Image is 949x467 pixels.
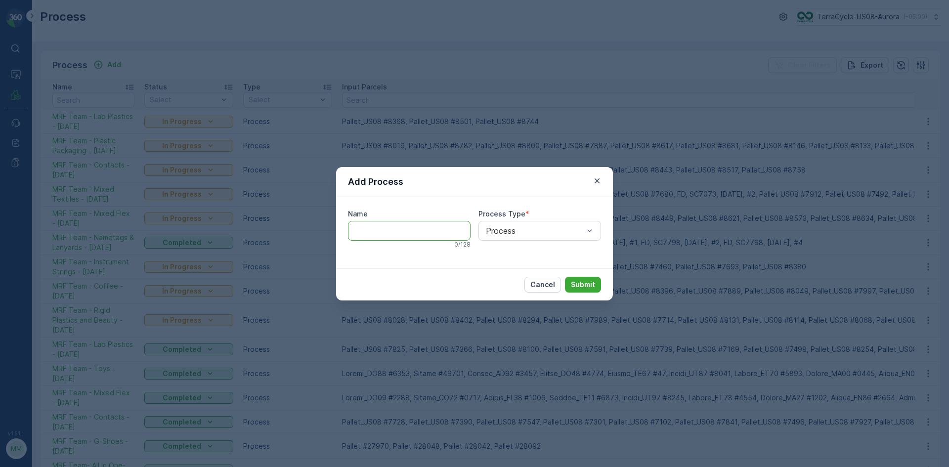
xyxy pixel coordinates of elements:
p: Cancel [530,280,555,290]
p: Submit [571,280,595,290]
button: Submit [565,277,601,293]
label: Name [348,210,368,218]
button: Cancel [524,277,561,293]
label: Process Type [478,210,525,218]
p: 0 / 128 [454,241,471,249]
p: Add Process [348,175,403,189]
